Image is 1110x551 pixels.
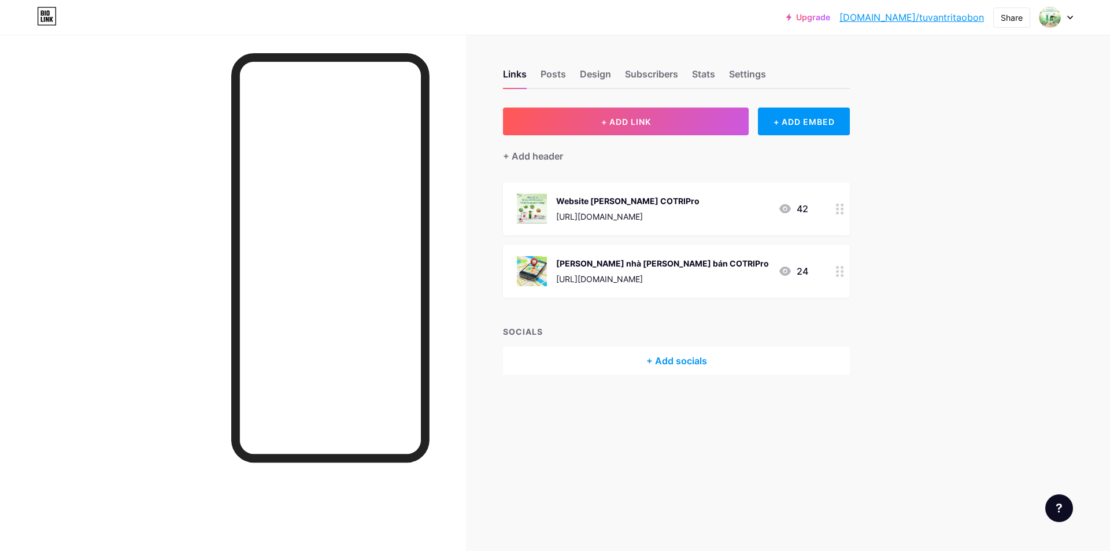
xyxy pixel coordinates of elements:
[541,67,566,88] div: Posts
[556,273,769,285] div: [URL][DOMAIN_NAME]
[556,210,700,223] div: [URL][DOMAIN_NAME]
[503,326,850,338] div: SOCIALS
[503,108,749,135] button: + ADD LINK
[1039,6,1061,28] img: Gel bôi trĩ Cotripro
[778,202,808,216] div: 42
[625,67,678,88] div: Subscribers
[556,195,700,207] div: Website [PERSON_NAME] COTRIPro
[556,257,769,269] div: [PERSON_NAME] nhà [PERSON_NAME] bán COTRIPro
[692,67,715,88] div: Stats
[580,67,611,88] div: Design
[839,10,984,24] a: [DOMAIN_NAME]/tuvantritaobon
[601,117,651,127] span: + ADD LINK
[778,264,808,278] div: 24
[517,256,547,286] img: Tìm nhà thuốc bán COTRIPro
[786,13,830,22] a: Upgrade
[729,67,766,88] div: Settings
[503,347,850,375] div: + Add socials
[503,149,563,163] div: + Add header
[758,108,850,135] div: + ADD EMBED
[517,194,547,224] img: Website chính thức của COTRIPro
[1001,12,1023,24] div: Share
[503,67,527,88] div: Links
